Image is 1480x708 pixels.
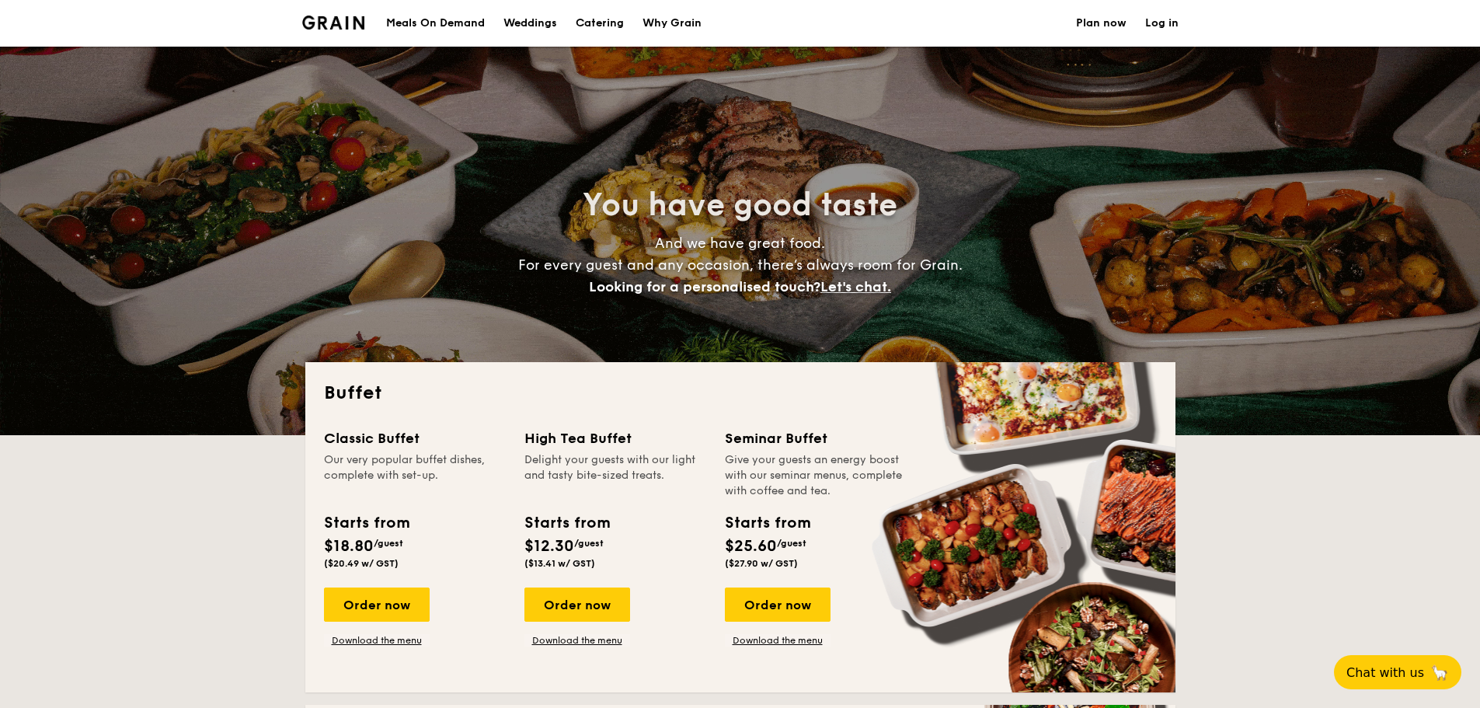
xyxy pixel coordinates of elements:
[524,537,574,556] span: $12.30
[524,511,609,535] div: Starts from
[302,16,365,30] img: Grain
[324,537,374,556] span: $18.80
[324,381,1157,406] h2: Buffet
[725,558,798,569] span: ($27.90 w/ GST)
[589,278,820,295] span: Looking for a personalised touch?
[518,235,963,295] span: And we have great food. For every guest and any occasion, there’s always room for Grain.
[1430,664,1449,682] span: 🦙
[324,452,506,499] div: Our very popular buffet dishes, complete with set-up.
[302,16,365,30] a: Logotype
[777,538,806,549] span: /guest
[725,511,810,535] div: Starts from
[524,634,630,647] a: Download the menu
[725,588,831,622] div: Order now
[324,511,409,535] div: Starts from
[524,558,595,569] span: ($13.41 w/ GST)
[583,187,897,224] span: You have good taste
[324,427,506,449] div: Classic Buffet
[524,588,630,622] div: Order now
[324,634,430,647] a: Download the menu
[1334,655,1461,689] button: Chat with us🦙
[324,558,399,569] span: ($20.49 w/ GST)
[524,452,706,499] div: Delight your guests with our light and tasty bite-sized treats.
[324,588,430,622] div: Order now
[524,427,706,449] div: High Tea Buffet
[374,538,403,549] span: /guest
[725,537,777,556] span: $25.60
[725,452,907,499] div: Give your guests an energy boost with our seminar menus, complete with coffee and tea.
[725,634,831,647] a: Download the menu
[725,427,907,449] div: Seminar Buffet
[820,278,891,295] span: Let's chat.
[1346,665,1424,680] span: Chat with us
[574,538,604,549] span: /guest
